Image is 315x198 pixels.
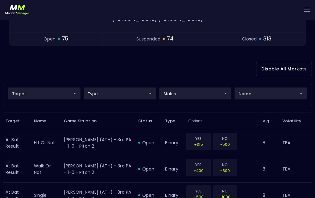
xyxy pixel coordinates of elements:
[31,156,61,182] td: walk or not
[64,118,105,124] span: Game Situation
[84,87,156,99] div: target
[159,87,232,99] div: target
[282,118,309,124] span: Volatility
[263,35,271,43] span: 313
[256,62,312,76] button: Disable All Markets
[186,112,260,130] th: Options
[190,162,207,168] p: YES
[260,156,280,182] td: 8
[44,36,56,42] span: open
[217,188,233,194] p: NO
[163,156,186,182] td: binary
[138,140,160,146] div: open
[61,156,136,182] td: [PERSON_NAME] (ATH) - 3rd PA - 1-0 - Pitch 2
[163,130,186,156] td: binary
[217,168,233,174] p: -800
[190,136,207,141] p: YES
[61,130,136,156] td: [PERSON_NAME] (ATH) - 3rd PA - 1-0 - Pitch 2
[3,130,31,156] td: At Bat Result
[234,87,307,99] div: target
[280,130,312,156] td: TBA
[190,141,207,147] p: +315
[242,36,257,42] span: closed
[217,141,233,147] p: -500
[165,118,184,124] span: Type
[62,35,68,43] span: 75
[3,156,31,182] td: At Bat Result
[263,118,277,124] span: Vig
[6,118,28,124] span: Target
[136,36,160,42] span: suspended
[8,87,81,99] div: target
[260,130,280,156] td: 8
[190,168,207,174] p: +400
[5,5,30,15] img: logo
[280,156,312,182] td: TBA
[31,130,61,156] td: hit or not
[217,136,233,141] p: NO
[217,162,233,168] p: NO
[138,166,160,172] div: open
[167,35,174,43] span: 74
[190,188,207,194] p: YES
[34,118,55,124] span: Name
[138,118,160,124] span: Status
